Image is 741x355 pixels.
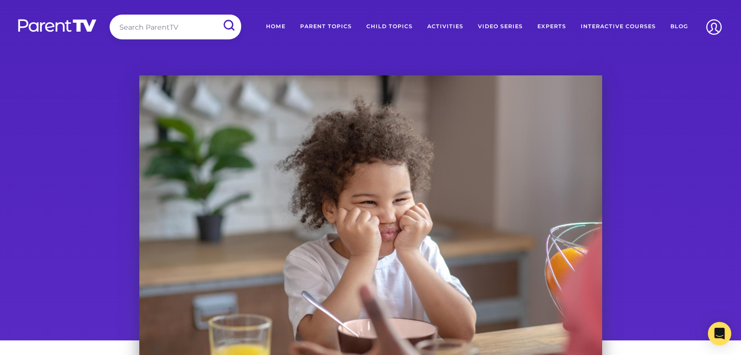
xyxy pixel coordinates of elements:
img: Account [702,15,726,39]
img: parenttv-logo-white.4c85aaf.svg [17,18,97,33]
input: Submit [216,15,241,36]
a: Experts [530,15,573,39]
a: Home [259,15,293,39]
a: Child Topics [359,15,420,39]
a: Interactive Courses [573,15,663,39]
div: Open Intercom Messenger [708,322,731,345]
input: Search ParentTV [110,15,241,39]
a: Video Series [471,15,530,39]
a: Activities [420,15,471,39]
a: Parent Topics [293,15,359,39]
a: Blog [663,15,695,39]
